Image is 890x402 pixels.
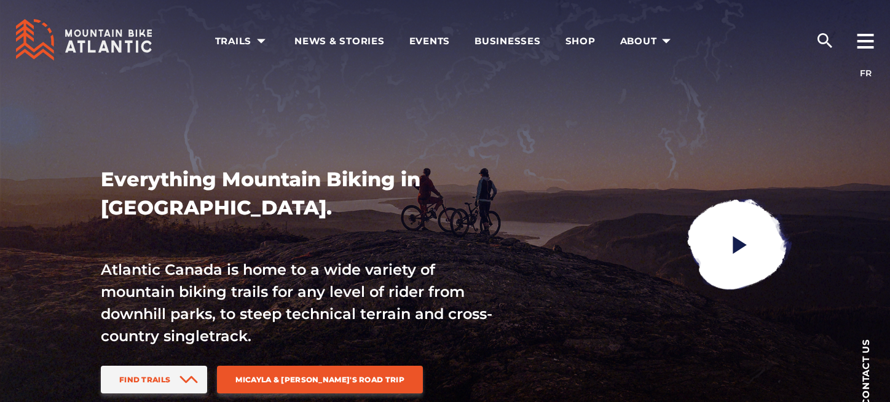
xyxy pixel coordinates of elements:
[235,375,404,384] span: Micayla & [PERSON_NAME]'s Road Trip
[119,375,170,384] span: Find Trails
[729,234,751,256] ion-icon: play
[658,33,675,50] ion-icon: arrow dropdown
[217,366,423,393] a: Micayla & [PERSON_NAME]'s Road Trip
[620,35,675,47] span: About
[565,35,596,47] span: Shop
[101,165,494,222] h1: Everything Mountain Biking in [GEOGRAPHIC_DATA].
[409,35,451,47] span: Events
[101,259,494,347] p: Atlantic Canada is home to a wide variety of mountain biking trails for any level of rider from d...
[475,35,541,47] span: Businesses
[253,33,270,50] ion-icon: arrow dropdown
[215,35,270,47] span: Trails
[294,35,385,47] span: News & Stories
[860,68,872,79] a: FR
[815,31,835,50] ion-icon: search
[101,366,207,393] a: Find Trails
